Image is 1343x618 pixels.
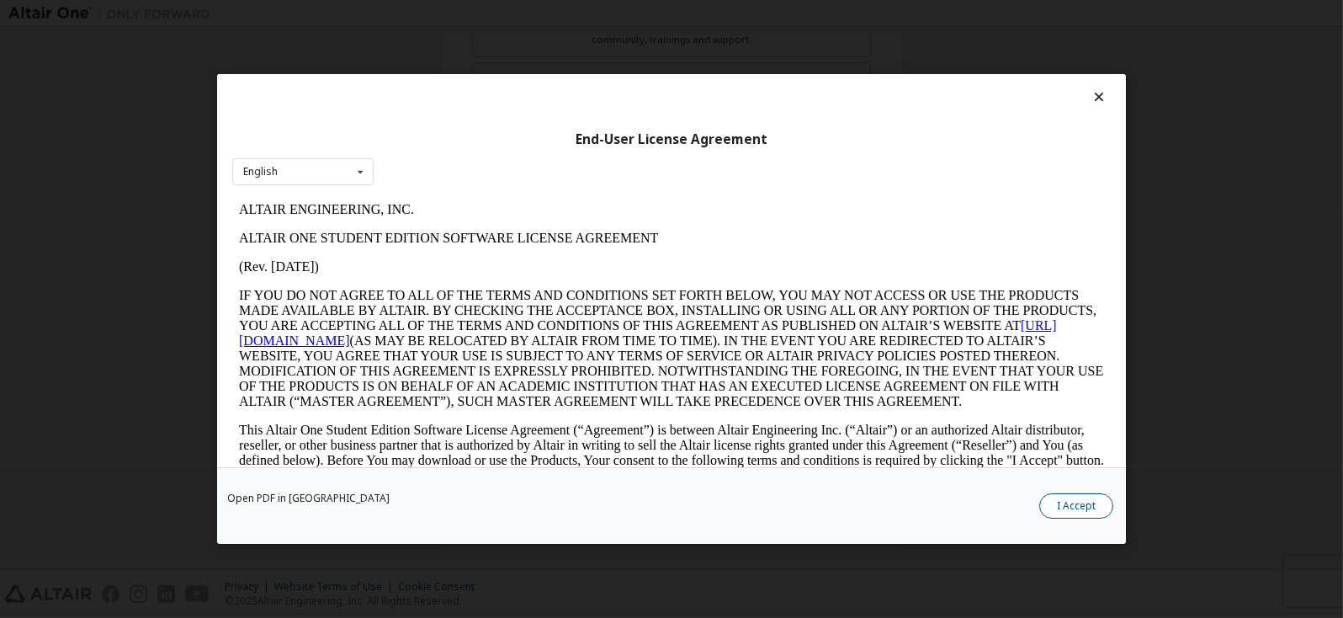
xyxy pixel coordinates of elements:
a: [URL][DOMAIN_NAME] [7,123,825,152]
div: End-User License Agreement [232,131,1111,148]
p: ALTAIR ONE STUDENT EDITION SOFTWARE LICENSE AGREEMENT [7,35,872,51]
p: IF YOU DO NOT AGREE TO ALL OF THE TERMS AND CONDITIONS SET FORTH BELOW, YOU MAY NOT ACCESS OR USE... [7,93,872,214]
p: This Altair One Student Edition Software License Agreement (“Agreement”) is between Altair Engine... [7,227,872,288]
p: ALTAIR ENGINEERING, INC. [7,7,872,22]
a: Open PDF in [GEOGRAPHIC_DATA] [227,493,390,503]
button: I Accept [1039,493,1113,519]
div: English [243,167,278,177]
p: (Rev. [DATE]) [7,64,872,79]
